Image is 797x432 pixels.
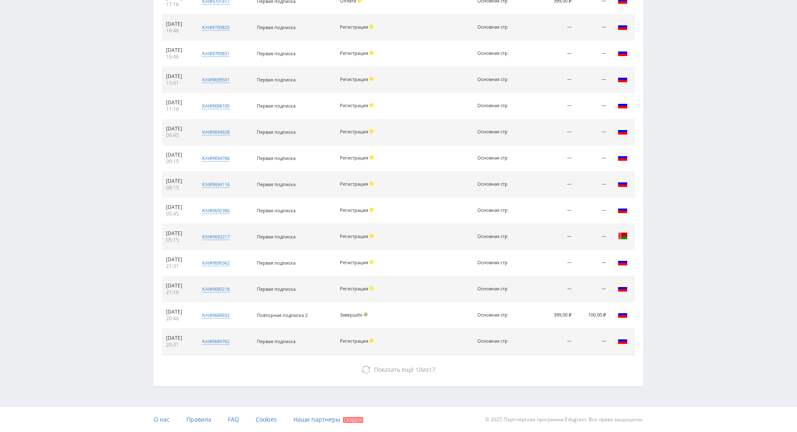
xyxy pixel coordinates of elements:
img: rus.png [618,336,628,346]
span: Cookies [256,415,277,423]
div: 17:16 [166,1,190,8]
div: [DATE] [166,47,190,54]
td: — [533,224,576,250]
div: kai#9699501 [202,76,230,83]
span: Регистрация [340,102,368,108]
div: Основная стр [477,182,515,187]
span: Холд [369,234,374,238]
span: 10 [416,366,422,373]
td: — [576,250,610,276]
div: 21:31 [166,263,190,270]
span: Регистрация [340,181,368,187]
td: — [533,67,576,93]
a: О нас [154,407,170,432]
td: — [533,93,576,119]
div: kai#9700825 [202,24,230,31]
div: 05:45 [166,211,190,217]
div: kai#9690218 [202,286,230,292]
div: kai#9696100 [202,103,230,109]
span: 17 [429,366,435,373]
div: [DATE] [166,178,190,184]
img: rus.png [618,126,628,136]
td: — [576,41,610,67]
td: — [576,119,610,145]
span: Первая подписка [257,260,296,266]
div: 16:46 [166,54,190,60]
a: FAQ [228,407,239,432]
span: Скидки [343,417,363,423]
div: kai#9689932 [202,312,230,319]
div: 21:16 [166,289,190,296]
div: Основная стр [477,25,515,30]
span: Правила [186,415,211,423]
td: — [533,198,576,224]
span: Показать ещё [374,366,414,373]
span: Первая подписка [257,286,296,292]
img: rus.png [618,309,628,319]
img: rus.png [618,283,628,293]
span: Холд [369,260,374,264]
span: Регистрация [340,76,368,82]
img: blr.png [618,231,628,241]
span: Первая подписка [257,103,296,109]
img: rus.png [618,179,628,189]
div: 20:31 [166,341,190,348]
td: — [533,119,576,145]
div: kai#9692386 [202,207,230,214]
td: — [533,41,576,67]
a: Cookies [256,407,277,432]
span: Холд [369,103,374,107]
div: Основная стр [477,234,515,239]
span: Первая подписка [257,50,296,56]
span: Первая подписка [257,129,296,135]
img: rus.png [618,100,628,110]
span: Регистрация [340,24,368,30]
div: Основная стр [477,339,515,344]
img: rus.png [618,22,628,32]
span: Первая подписка [257,233,296,240]
td: — [576,172,610,198]
div: kai#9692217 [202,233,230,240]
span: Холд [369,129,374,133]
span: Первая подписка [257,76,296,83]
td: — [533,329,576,355]
span: Холд [369,25,374,29]
div: 09:15 [166,158,190,165]
a: Правила [186,407,211,432]
div: [DATE] [166,21,190,27]
td: — [533,15,576,41]
span: О нас [154,415,170,423]
div: Основная стр [477,312,515,318]
div: [DATE] [166,282,190,289]
div: 09:45 [166,132,190,139]
td: — [533,145,576,172]
span: Холд [369,208,374,212]
button: Показать ещё 10из17 [162,361,635,378]
div: Основная стр [477,129,515,135]
div: [DATE] [166,309,190,315]
span: Регистрация [340,233,368,239]
div: kai#9700831 [202,50,230,57]
span: Холд [369,77,374,81]
div: 08:15 [166,184,190,191]
div: Основная стр [477,155,515,161]
div: [DATE] [166,99,190,106]
a: Наши партнеры Скидки [293,407,363,432]
div: [DATE] [166,152,190,158]
span: Первая подписка [257,338,296,344]
td: 100,00 ₽ [576,302,610,329]
td: — [576,93,610,119]
div: 20:46 [166,315,190,322]
div: 15:01 [166,80,190,86]
div: [DATE] [166,335,190,341]
span: Первая подписка [257,207,296,214]
span: Регистрация [340,259,368,265]
div: Основная стр [477,286,515,292]
div: [DATE] [166,230,190,237]
img: rus.png [618,48,628,58]
div: Основная стр [477,260,515,265]
span: Регистрация [340,207,368,213]
span: Повторная подписка 2 [257,312,308,318]
td: — [576,198,610,224]
td: 399,00 ₽ [533,302,576,329]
